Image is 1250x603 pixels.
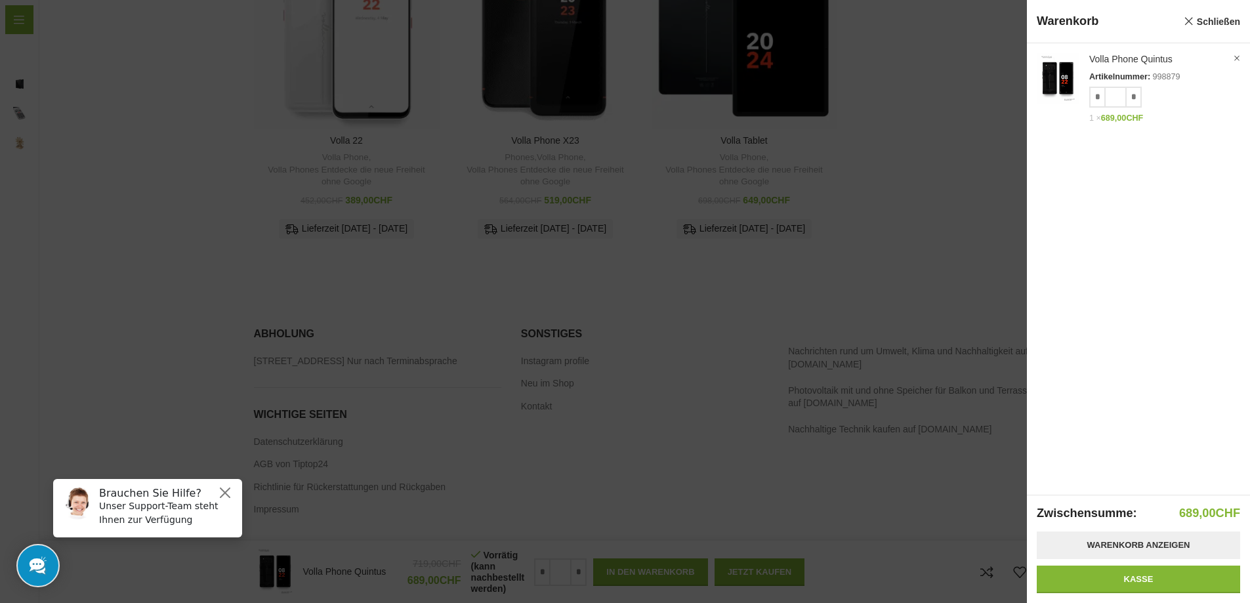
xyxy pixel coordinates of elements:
a: Schließen [1184,13,1240,30]
span: Warenkorb [1037,13,1177,30]
h6: Brauchen Sie Hilfe? [56,18,192,31]
a: Volla Phone Quintus aus dem Warenkorb entfernen [1230,52,1243,65]
a: Warenkorb anzeigen [1037,531,1240,559]
button: Close [175,16,190,32]
a: Anzeigen [1027,43,1250,129]
p: Unser Support-Team steht Ihnen zur Verfügung [56,31,192,58]
img: Customer service [18,18,51,51]
span: CHF [1216,507,1240,520]
a: Kasse [1037,566,1240,593]
strong: Zwischensumme: [1037,505,1137,522]
input: Produktmenge [1106,87,1125,108]
bdi: 689,00 [1179,507,1240,520]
